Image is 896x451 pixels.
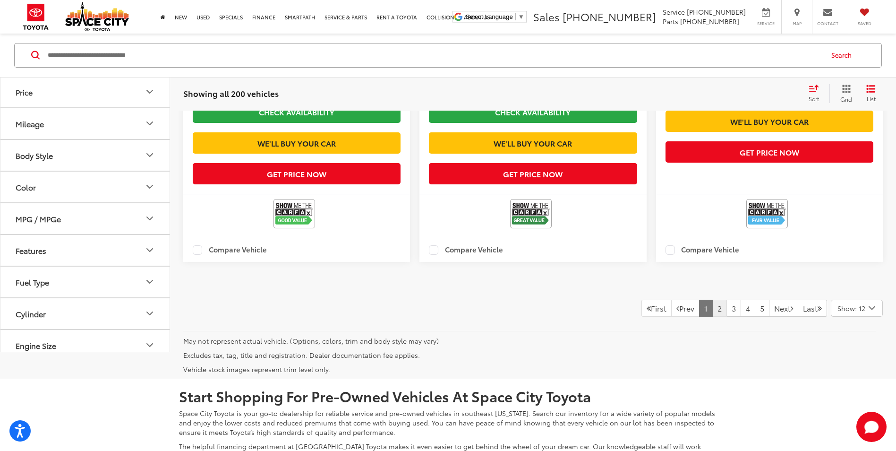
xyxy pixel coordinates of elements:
input: Search by Make, Model, or Keyword [47,44,822,67]
div: Color [16,182,36,191]
a: First PageFirst [641,300,672,317]
span: [PHONE_NUMBER] [563,9,656,24]
div: Body Style [144,149,155,161]
i: Next Page [791,304,793,312]
div: Body Style [16,151,53,160]
img: Space City Toyota [65,2,129,31]
a: 4 [741,300,755,317]
i: Last Page [818,304,822,312]
span: Map [786,20,807,26]
a: Select Language​ [466,13,524,20]
div: Fuel Type [16,278,49,286]
button: Get Price Now [429,163,637,184]
button: MileageMileage [0,108,171,139]
div: MPG / MPGe [16,214,61,223]
button: Select number of vehicles per page [831,300,883,317]
div: Engine Size [144,339,155,351]
span: Select Language [466,13,513,20]
p: Vehicle stock images represent trim level only. [183,364,876,374]
button: Toggle Chat Window [856,412,887,442]
div: Fuel Type [144,276,155,287]
span: ▼ [518,13,524,20]
span: Show: 12 [837,304,865,313]
button: Search [822,43,865,67]
span: Service [755,20,777,26]
button: Body StyleBody Style [0,140,171,171]
div: Mileage [144,118,155,129]
p: May not represent actual vehicle. (Options, colors, trim and body style may vary) [183,336,876,346]
span: Sort [809,95,819,103]
img: View CARFAX report [512,201,550,226]
a: 3 [726,300,741,317]
img: View CARFAX report [275,201,313,226]
a: Previous PagePrev [671,300,700,317]
button: ColorColor [0,172,171,202]
a: 2 [712,300,727,317]
div: Price [144,86,155,97]
div: Mileage [16,119,44,128]
button: Grid View [829,84,859,103]
button: Engine SizeEngine Size [0,330,171,361]
p: Space City Toyota is your go-to dealership for reliable service and pre-owned vehicles in southea... [179,408,717,437]
i: Previous Page [676,304,679,312]
div: Features [144,244,155,256]
div: Price [16,87,33,96]
a: We'll Buy Your Car [666,111,873,132]
div: Color [144,181,155,192]
div: Cylinder [144,308,155,319]
label: Compare Vehicle [193,245,267,255]
button: Get Price Now [193,163,401,184]
span: Showing all 200 vehicles [183,87,279,99]
a: We'll Buy Your Car [193,132,401,154]
a: Check Availability [429,101,637,122]
button: FeaturesFeatures [0,235,171,266]
a: 5 [755,300,769,317]
button: List View [859,84,883,103]
div: MPG / MPGe [144,213,155,224]
p: Excludes tax, tag, title and registration. Dealer documentation fee applies. [183,350,876,360]
label: Compare Vehicle [429,245,503,255]
span: Contact [817,20,838,26]
span: List [866,95,876,103]
button: MPG / MPGeMPG / MPGe [0,203,171,234]
h2: Start Shopping For Pre-Owned Vehicles At Space City Toyota [179,388,717,404]
span: Service [663,7,685,17]
i: First Page [647,304,651,312]
span: [PHONE_NUMBER] [680,17,739,26]
div: Engine Size [16,341,56,350]
img: View CARFAX report [748,201,786,226]
a: We'll Buy Your Car [429,132,637,154]
a: 1 [699,300,713,317]
span: Parts [663,17,678,26]
a: Check Availability [193,101,401,122]
div: Features [16,246,46,255]
span: Grid [840,95,852,103]
div: Cylinder [16,309,46,318]
button: Fuel TypeFuel Type [0,267,171,297]
button: PricePrice [0,77,171,107]
label: Compare Vehicle [666,245,740,255]
span: Sales [533,9,560,24]
a: LastLast Page [798,300,827,317]
span: [PHONE_NUMBER] [687,7,746,17]
span: Saved [854,20,875,26]
svg: Start Chat [856,412,887,442]
button: Get Price Now [666,141,873,163]
a: NextNext Page [769,300,798,317]
button: CylinderCylinder [0,298,171,329]
button: Select sort value [804,84,829,103]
